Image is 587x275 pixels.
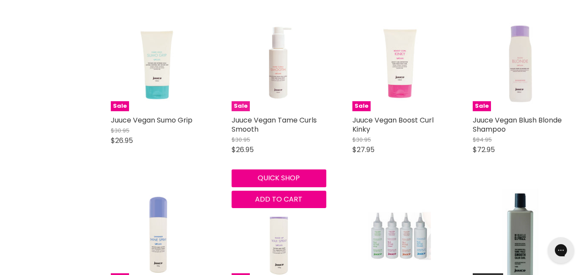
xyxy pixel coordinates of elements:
span: Sale [111,101,129,111]
button: Add to cart [232,191,326,208]
span: $30.95 [232,136,250,144]
a: Juuce Vegan Blush Blonde ShampooSale [473,17,567,111]
span: Sale [352,101,371,111]
span: Sale [473,101,491,111]
span: Add to cart [255,194,302,204]
a: Juuce Vegan Sumo Grip [111,115,192,125]
a: Juuce Vegan Tame Curls Smooth [232,115,317,134]
span: $30.95 [352,136,371,144]
span: Sale [232,101,250,111]
button: Quick shop [232,169,326,187]
a: Juuce Vegan Tame Curls SmoothSale [232,17,326,111]
img: Juuce Vegan Boost Curl Kinky [371,17,428,111]
a: Juuce Vegan Blush Blonde Shampoo [473,115,562,134]
a: Juuce Vegan Boost Curl KinkySale [352,17,447,111]
span: $27.95 [352,145,375,155]
a: Juuce Vegan Sumo GripSale [111,17,206,111]
img: Juuce Vegan Blush Blonde Shampoo [499,17,541,111]
span: $72.95 [473,145,495,155]
iframe: Gorgias live chat messenger [544,234,578,266]
span: $26.95 [111,136,133,146]
img: Juuce Vegan Tame Curls Smooth [258,17,300,111]
img: Juuce Vegan Sumo Grip [130,17,186,111]
span: $84.95 [473,136,492,144]
span: $26.95 [232,145,254,155]
span: $30.95 [111,126,129,135]
a: Juuce Vegan Boost Curl Kinky [352,115,434,134]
